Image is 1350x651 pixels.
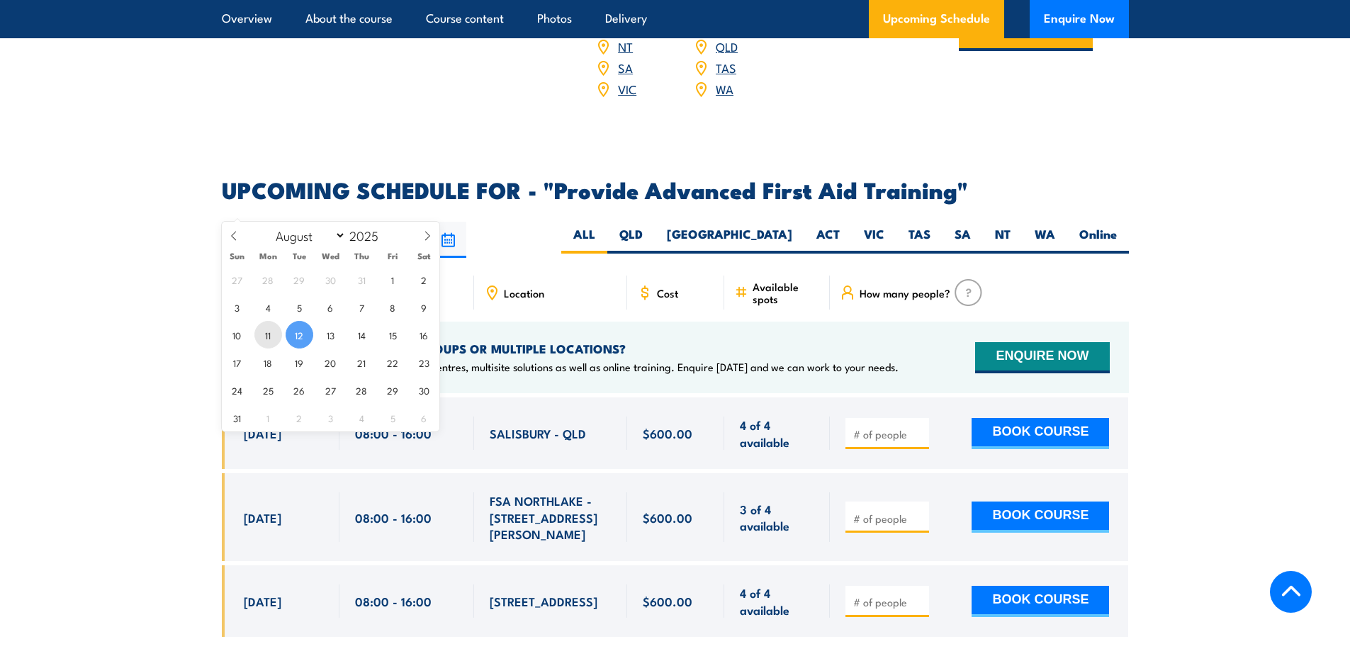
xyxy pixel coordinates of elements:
[346,251,377,261] span: Thu
[317,293,344,321] span: August 6, 2025
[223,293,251,321] span: August 3, 2025
[410,293,438,321] span: August 9, 2025
[410,404,438,431] span: September 6, 2025
[355,425,432,441] span: 08:00 - 16:00
[716,38,738,55] a: QLD
[286,266,313,293] span: July 29, 2025
[244,360,899,374] p: We offer onsite training, training at our centres, multisite solutions as well as online training...
[379,321,407,349] span: August 15, 2025
[983,226,1023,254] label: NT
[244,593,281,609] span: [DATE]
[943,226,983,254] label: SA
[972,418,1109,449] button: BOOK COURSE
[286,293,313,321] span: August 5, 2025
[223,321,251,349] span: August 10, 2025
[223,266,251,293] span: July 27, 2025
[490,593,597,609] span: [STREET_ADDRESS]
[252,251,283,261] span: Mon
[317,404,344,431] span: September 3, 2025
[346,227,393,244] input: Year
[618,38,633,55] a: NT
[972,502,1109,533] button: BOOK COURSE
[972,586,1109,617] button: BOOK COURSE
[223,376,251,404] span: August 24, 2025
[804,226,852,254] label: ACT
[753,281,820,305] span: Available spots
[618,80,636,97] a: VIC
[490,492,612,542] span: FSA NORTHLAKE - [STREET_ADDRESS][PERSON_NAME]
[355,593,432,609] span: 08:00 - 16:00
[1023,226,1067,254] label: WA
[853,595,924,609] input: # of people
[355,509,432,526] span: 08:00 - 16:00
[643,593,692,609] span: $600.00
[561,226,607,254] label: ALL
[975,342,1109,373] button: ENQUIRE NOW
[377,251,408,261] span: Fri
[655,226,804,254] label: [GEOGRAPHIC_DATA]
[254,266,282,293] span: July 28, 2025
[410,349,438,376] span: August 23, 2025
[657,287,678,299] span: Cost
[348,266,376,293] span: July 31, 2025
[379,293,407,321] span: August 8, 2025
[853,511,924,526] input: # of people
[223,404,251,431] span: August 31, 2025
[348,321,376,349] span: August 14, 2025
[244,425,281,441] span: [DATE]
[254,376,282,404] span: August 25, 2025
[504,287,544,299] span: Location
[222,179,1129,199] h2: UPCOMING SCHEDULE FOR - "Provide Advanced First Aid Training"
[223,349,251,376] span: August 17, 2025
[379,266,407,293] span: August 1, 2025
[379,404,407,431] span: September 5, 2025
[716,80,733,97] a: WA
[740,584,814,618] span: 4 of 4 available
[254,293,282,321] span: August 4, 2025
[348,293,376,321] span: August 7, 2025
[348,349,376,376] span: August 21, 2025
[286,376,313,404] span: August 26, 2025
[244,341,899,356] h4: NEED TRAINING FOR LARGER GROUPS OR MULTIPLE LOCATIONS?
[222,251,253,261] span: Sun
[317,349,344,376] span: August 20, 2025
[896,226,943,254] label: TAS
[244,509,281,526] span: [DATE]
[254,404,282,431] span: September 1, 2025
[410,266,438,293] span: August 2, 2025
[490,425,586,441] span: SALISBURY - QLD
[410,376,438,404] span: August 30, 2025
[607,226,655,254] label: QLD
[269,226,346,244] select: Month
[408,251,439,261] span: Sat
[643,425,692,441] span: $600.00
[1067,226,1129,254] label: Online
[348,404,376,431] span: September 4, 2025
[315,251,346,261] span: Wed
[860,287,950,299] span: How many people?
[853,427,924,441] input: # of people
[286,321,313,349] span: August 12, 2025
[379,376,407,404] span: August 29, 2025
[643,509,692,526] span: $600.00
[254,349,282,376] span: August 18, 2025
[740,501,814,534] span: 3 of 4 available
[379,349,407,376] span: August 22, 2025
[348,376,376,404] span: August 28, 2025
[740,417,814,450] span: 4 of 4 available
[852,226,896,254] label: VIC
[317,266,344,293] span: July 30, 2025
[410,321,438,349] span: August 16, 2025
[254,321,282,349] span: August 11, 2025
[716,59,736,76] a: TAS
[283,251,315,261] span: Tue
[317,321,344,349] span: August 13, 2025
[317,376,344,404] span: August 27, 2025
[286,404,313,431] span: September 2, 2025
[618,59,633,76] a: SA
[286,349,313,376] span: August 19, 2025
